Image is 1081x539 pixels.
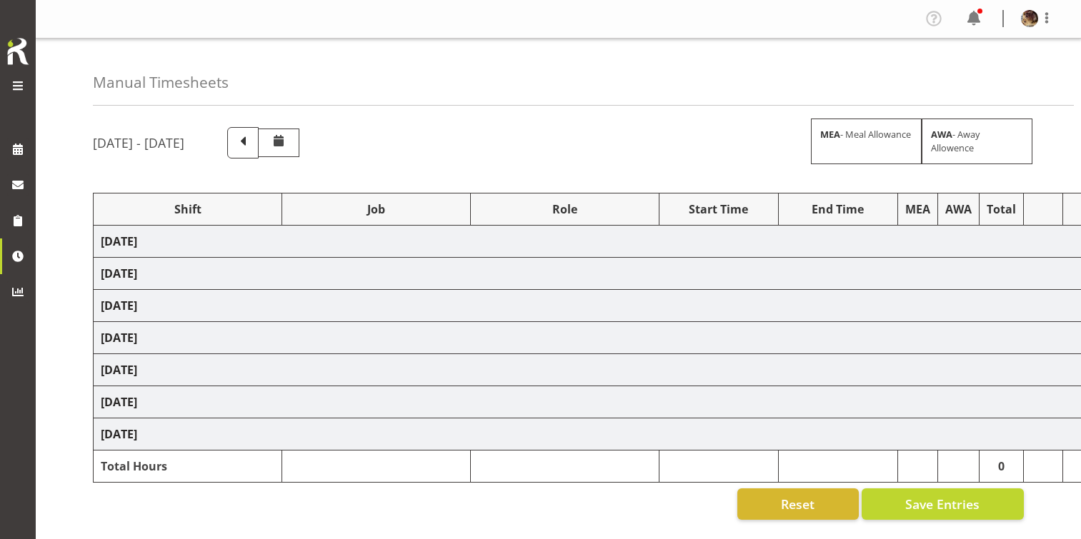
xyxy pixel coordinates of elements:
[931,128,952,141] strong: AWA
[478,201,652,218] div: Role
[905,201,930,218] div: MEA
[101,201,274,218] div: Shift
[94,450,282,483] td: Total Hours
[737,488,859,520] button: Reset
[987,201,1016,218] div: Total
[922,119,1032,164] div: - Away Allowence
[4,36,32,67] img: Rosterit icon logo
[945,201,972,218] div: AWA
[862,488,1024,520] button: Save Entries
[979,450,1023,483] td: 0
[786,201,890,218] div: End Time
[289,201,463,218] div: Job
[905,495,980,513] span: Save Entries
[1021,10,1038,27] img: aaron-grant454b22c01f25b3c339245abd24dca433.png
[667,201,771,218] div: Start Time
[93,135,184,151] h5: [DATE] - [DATE]
[781,495,815,513] span: Reset
[820,128,840,141] strong: MEA
[93,74,229,91] h4: Manual Timesheets
[811,119,922,164] div: - Meal Allowance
